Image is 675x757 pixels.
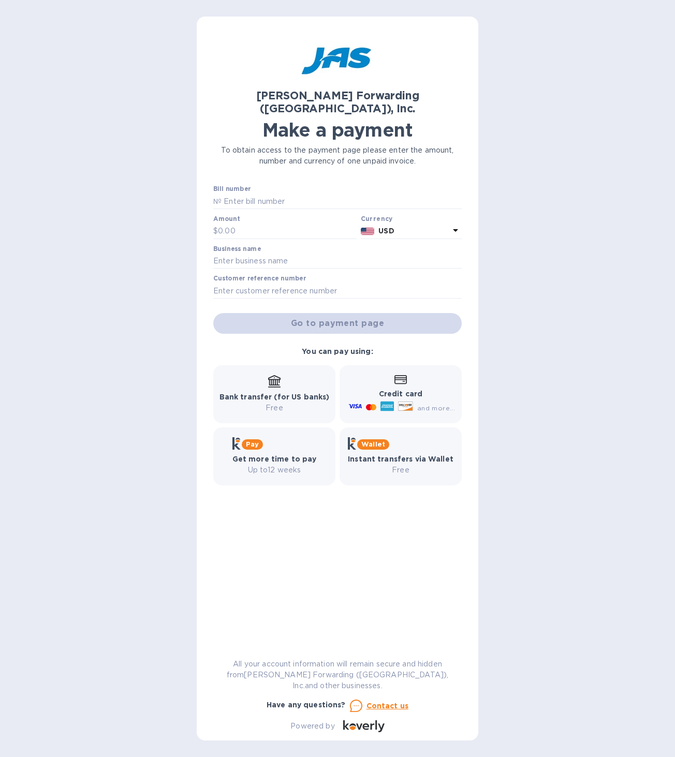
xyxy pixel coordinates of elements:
b: Credit card [379,390,422,398]
b: USD [378,227,394,235]
span: and more... [417,404,455,412]
b: You can pay using: [302,347,373,355]
p: Free [219,403,330,413]
h1: Make a payment [213,119,462,141]
label: Bill number [213,186,251,192]
b: Bank transfer (for US banks) [219,393,330,401]
b: Have any questions? [267,701,346,709]
b: Instant transfers via Wallet [348,455,453,463]
b: [PERSON_NAME] Forwarding ([GEOGRAPHIC_DATA]), Inc. [256,89,419,115]
p: Free [348,465,453,476]
p: № [213,196,222,207]
b: Currency [361,215,393,222]
p: All your account information will remain secure and hidden from [PERSON_NAME] Forwarding ([GEOGRA... [213,659,462,691]
p: Up to 12 weeks [232,465,317,476]
input: Enter customer reference number [213,283,462,299]
b: Get more time to pay [232,455,317,463]
b: Pay [246,440,259,448]
p: Powered by [290,721,334,732]
p: $ [213,226,218,236]
p: To obtain access to the payment page please enter the amount, number and currency of one unpaid i... [213,145,462,167]
input: Enter business name [213,254,462,269]
label: Customer reference number [213,276,306,282]
img: USD [361,228,375,235]
u: Contact us [366,702,409,710]
input: 0.00 [218,224,357,239]
label: Business name [213,246,261,252]
input: Enter bill number [222,194,462,209]
b: Wallet [361,440,385,448]
label: Amount [213,216,240,222]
